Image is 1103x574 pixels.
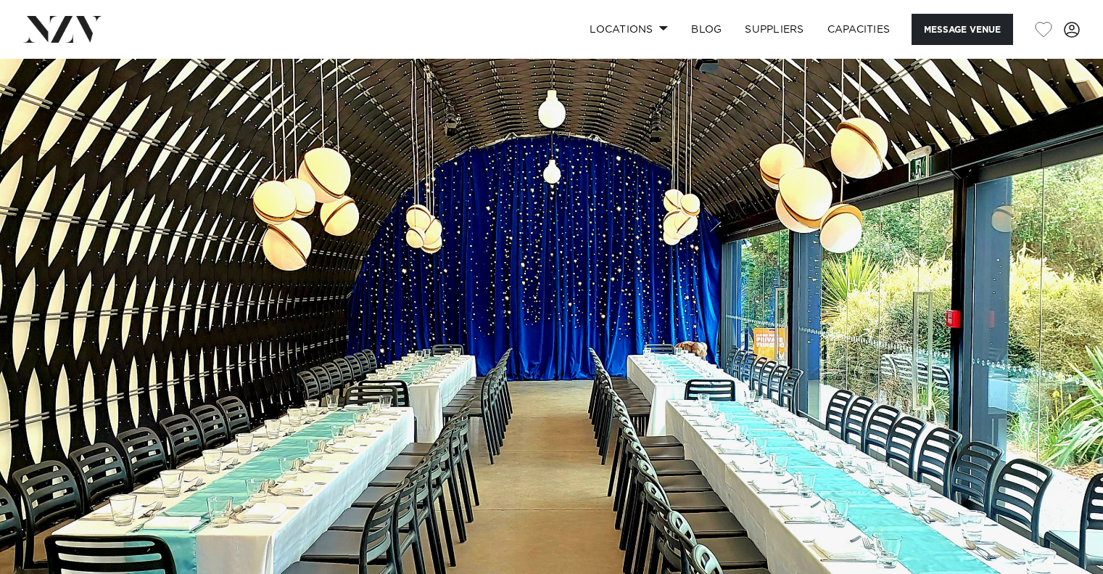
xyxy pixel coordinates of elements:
a: Capacities [816,14,902,45]
button: Message Venue [912,14,1013,45]
a: BLOG [679,14,733,45]
a: SUPPLIERS [733,14,815,45]
a: Locations [578,14,679,45]
img: nzv-logo.png [23,16,102,42]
